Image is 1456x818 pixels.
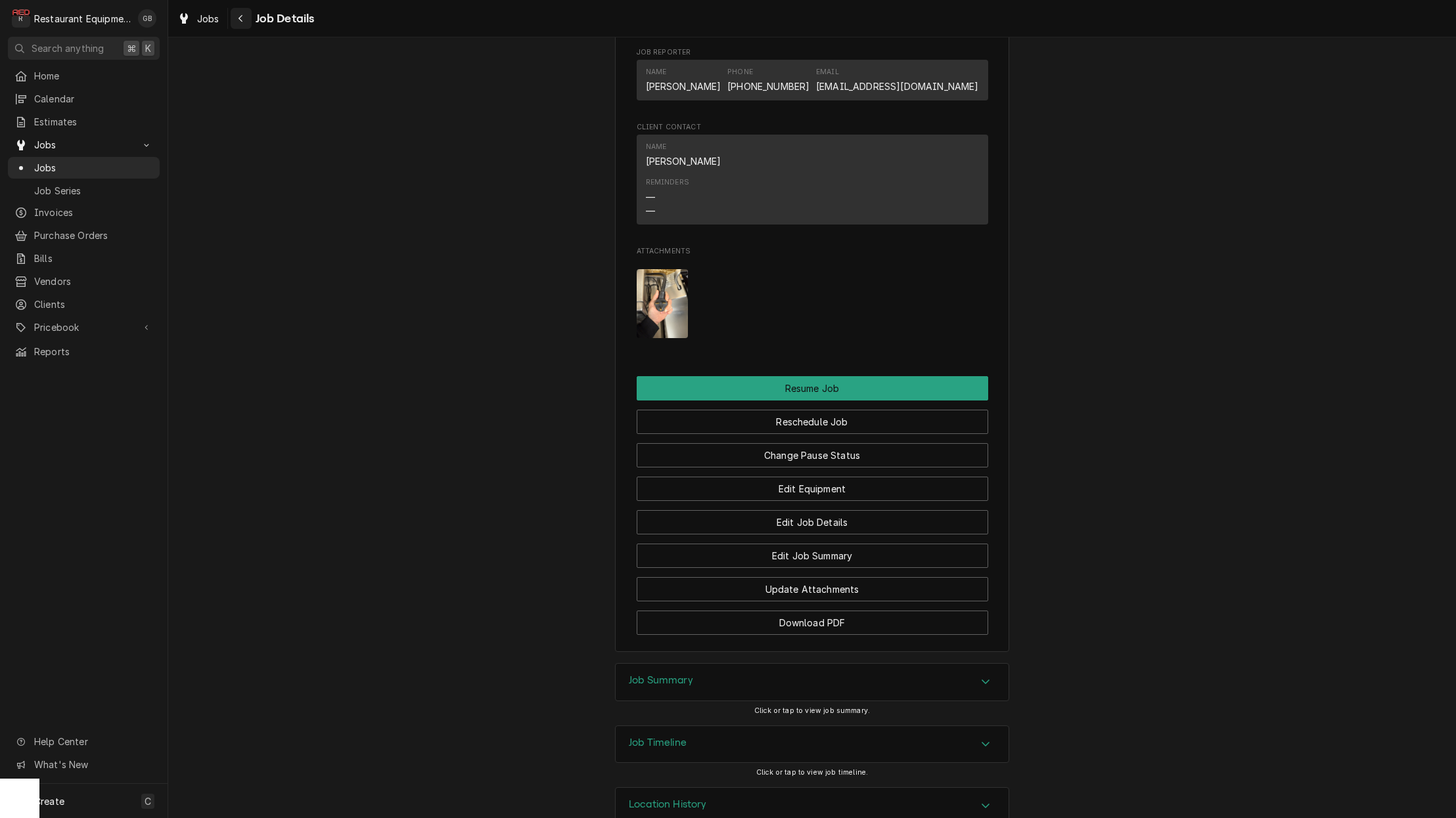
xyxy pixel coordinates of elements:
[8,134,160,156] a: Go to Jobs
[34,184,153,198] span: Job Series
[629,737,687,749] h3: Job Timeline
[12,9,30,28] div: Restaurant Equipment Diagnostics's Avatar
[34,115,153,129] span: Estimates
[252,10,315,28] span: Job Details
[172,8,225,30] a: Jobs
[727,67,809,93] div: Phone
[34,274,153,288] span: Vendors
[127,41,136,55] span: ⌘
[8,88,160,110] a: Calendar
[727,81,809,92] a: [PHONE_NUMBER]
[616,664,1009,700] button: Accordion Details Expand Trigger
[615,725,1009,764] div: Job Timeline
[34,345,153,358] span: Reports
[231,8,252,29] button: Navigate back
[637,601,988,635] div: Button Group Row
[637,611,988,635] button: Download PDF
[145,41,151,55] span: K
[637,47,988,58] span: Job Reporter
[8,341,160,362] a: Reports
[646,142,721,168] div: Name
[646,67,667,77] div: Name
[629,674,693,687] h3: Job Summary
[34,320,133,334] span: Pricebook
[616,726,1009,763] div: Accordion Header
[34,297,153,311] span: Clients
[34,251,153,265] span: Bills
[138,9,156,28] div: GB
[8,754,160,775] a: Go to What's New
[637,501,988,534] div: Button Group Row
[637,577,988,601] button: Update Attachments
[8,225,160,246] a: Purchase Orders
[637,534,988,568] div: Button Group Row
[8,202,160,223] a: Invoices
[646,190,655,204] div: —
[637,269,689,338] img: UP9SNfG4Tu20nqeKlKBW
[756,768,868,777] span: Click or tap to view job timeline.
[34,758,152,771] span: What's New
[637,135,988,225] div: Contact
[8,731,160,752] a: Go to Help Center
[197,12,219,26] span: Jobs
[637,510,988,534] button: Edit Job Details
[637,568,988,601] div: Button Group Row
[646,154,721,168] div: [PERSON_NAME]
[637,467,988,501] div: Button Group Row
[637,259,988,349] span: Attachments
[34,12,131,26] div: Restaurant Equipment Diagnostics
[34,69,153,83] span: Home
[637,246,988,257] span: Attachments
[12,9,30,28] div: R
[145,794,151,808] span: C
[637,135,988,230] div: Client Contact List
[34,205,153,219] span: Invoices
[637,122,988,230] div: Client Contact
[637,376,988,400] button: Resume Job
[637,60,988,106] div: Job Reporter List
[727,67,753,77] div: Phone
[615,663,1009,701] div: Job Summary
[8,270,160,292] a: Vendors
[646,204,655,218] div: —
[616,664,1009,700] div: Accordion Header
[34,735,152,748] span: Help Center
[637,47,988,106] div: Job Reporter
[637,477,988,501] button: Edit Equipment
[637,434,988,467] div: Button Group Row
[646,142,667,152] div: Name
[8,248,160,269] a: Bills
[637,400,988,434] div: Button Group Row
[646,79,721,93] div: [PERSON_NAME]
[32,41,104,55] span: Search anything
[816,81,978,92] a: [EMAIL_ADDRESS][DOMAIN_NAME]
[8,293,160,315] a: Clients
[637,60,988,100] div: Contact
[754,706,870,715] span: Click or tap to view job summary.
[34,138,133,152] span: Jobs
[8,157,160,179] a: Jobs
[816,67,839,77] div: Email
[637,443,988,467] button: Change Pause Status
[646,177,689,217] div: Reminders
[34,92,153,106] span: Calendar
[816,67,978,93] div: Email
[8,37,160,60] button: Search anything⌘K
[637,246,988,349] div: Attachments
[8,316,160,338] a: Go to Pricebook
[34,228,153,242] span: Purchase Orders
[629,798,707,811] h3: Location History
[637,376,988,400] div: Button Group Row
[8,111,160,133] a: Estimates
[138,9,156,28] div: Gary Beaver's Avatar
[637,544,988,568] button: Edit Job Summary
[637,376,988,635] div: Button Group
[8,180,160,202] a: Job Series
[646,67,721,93] div: Name
[34,796,64,807] span: Create
[8,65,160,87] a: Home
[637,410,988,434] button: Reschedule Job
[616,726,1009,763] button: Accordion Details Expand Trigger
[637,122,988,133] span: Client Contact
[646,177,689,188] div: Reminders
